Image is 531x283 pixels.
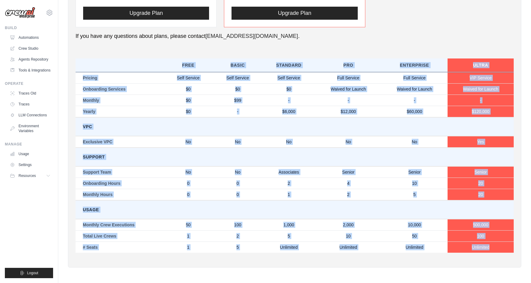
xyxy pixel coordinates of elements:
td: No [213,136,262,148]
button: Upgrade Plan [232,7,357,20]
td: Unlimited [262,241,315,253]
td: Senior [448,166,514,178]
td: $0 [164,95,213,106]
a: Tools & Integrations [7,65,53,75]
td: 0 [164,178,213,189]
td: - [448,95,514,106]
td: Usage [76,200,514,219]
td: 2,000 [315,219,381,231]
td: Senior [381,166,448,178]
td: 5 [213,241,262,253]
td: $0 [213,83,262,95]
td: Yes [448,136,514,148]
a: Crew Studio [7,44,53,53]
a: [EMAIL_ADDRESS][DOMAIN_NAME] [205,33,298,39]
td: No [262,136,315,148]
td: $0 [164,83,213,95]
td: Unlimited [315,241,381,253]
td: 4 [315,178,381,189]
td: No [164,136,213,148]
td: 1 [262,189,315,200]
td: Monthly [76,95,164,106]
td: - [213,106,262,117]
td: 1 [164,230,213,241]
td: Support [76,148,514,166]
td: 50 [164,219,213,231]
td: 5 [381,189,448,200]
div: Operate [5,81,53,86]
th: Basic [213,58,262,72]
td: # Seats [76,241,164,253]
td: Yearly [76,106,164,117]
span: Resources [19,173,36,178]
td: 10,000 [381,219,448,231]
button: Logout [5,268,53,278]
td: Onboarding Services [76,83,164,95]
a: Environment Variables [7,121,53,136]
a: Automations [7,33,53,42]
p: If you have any questions about plans, please contact . [76,32,514,40]
td: 50 [381,230,448,241]
td: No [164,166,213,178]
a: Agents Repository [7,55,53,64]
button: Upgrade Plan [83,7,209,20]
td: Waived for Launch [315,83,381,95]
td: 100 [448,230,514,241]
a: Settings [7,160,53,170]
td: Monthly Crew Executions [76,219,164,231]
button: Resources [7,171,53,181]
td: 0 [164,189,213,200]
td: Associates [262,166,315,178]
td: 20 [448,178,514,189]
td: 2 [262,178,315,189]
td: Monthly Hours [76,189,164,200]
td: 1,000 [262,219,315,231]
td: Waived for Launch [381,83,448,95]
td: Unlimited [381,241,448,253]
td: VPC [76,117,514,136]
td: Self Service [213,72,262,84]
td: 5 [262,230,315,241]
td: $12,000 [315,106,381,117]
td: No [213,166,262,178]
td: Onboarding Hours [76,178,164,189]
td: No [381,136,448,148]
th: Standard [262,58,315,72]
td: $99 [213,95,262,106]
th: Enterprise [381,58,448,72]
td: Full Service [315,72,381,84]
td: Support Team [76,166,164,178]
td: $60,000 [381,106,448,117]
td: - [315,95,381,106]
td: Self Service [262,72,315,84]
td: 10 [315,230,381,241]
a: LLM Connections [7,110,53,120]
td: 20 [448,189,514,200]
td: Full Service [381,72,448,84]
td: 2 [315,189,381,200]
td: VIP Service [448,72,514,84]
td: Exclusive VPC [76,136,164,148]
td: - [381,95,448,106]
div: Build [5,25,53,30]
th: Ultra [448,58,514,72]
span: Logout [27,271,38,275]
td: $6,000 [262,106,315,117]
td: 1 [164,241,213,253]
td: 0 [213,178,262,189]
a: Traces Old [7,88,53,98]
td: Waived for Launch [448,83,514,95]
div: 채팅 위젯 [501,254,531,283]
td: Unlimited [448,241,514,253]
td: 10 [381,178,448,189]
td: Total Live Crews [76,230,164,241]
td: Senior [315,166,381,178]
div: Manage [5,142,53,147]
th: Free [164,58,213,72]
td: 2 [213,230,262,241]
img: Logo [5,7,35,18]
td: 500,000 [448,219,514,231]
td: 0 [213,189,262,200]
td: No [315,136,381,148]
td: - [262,95,315,106]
